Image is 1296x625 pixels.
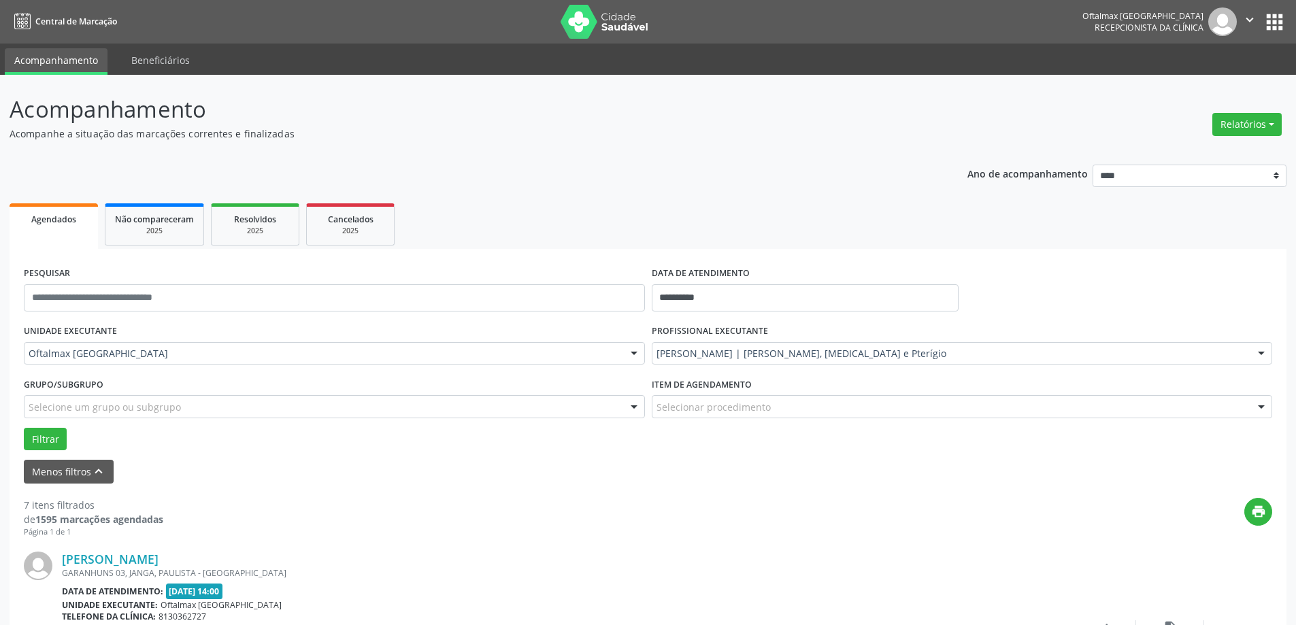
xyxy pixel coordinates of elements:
[652,374,752,395] label: Item de agendamento
[24,498,163,512] div: 7 itens filtrados
[35,513,163,526] strong: 1595 marcações agendadas
[29,400,181,414] span: Selecione um grupo ou subgrupo
[10,126,903,141] p: Acompanhe a situação das marcações correntes e finalizadas
[62,567,1068,579] div: GARANHUNS 03, JANGA, PAULISTA - [GEOGRAPHIC_DATA]
[657,347,1245,360] span: [PERSON_NAME] | [PERSON_NAME], [MEDICAL_DATA] e Pterígio
[35,16,117,27] span: Central de Marcação
[1082,10,1203,22] div: Oftalmax [GEOGRAPHIC_DATA]
[115,214,194,225] span: Não compareceram
[161,599,282,611] span: Oftalmax [GEOGRAPHIC_DATA]
[115,226,194,236] div: 2025
[62,599,158,611] b: Unidade executante:
[657,400,771,414] span: Selecionar procedimento
[24,263,70,284] label: PESQUISAR
[5,48,107,75] a: Acompanhamento
[62,611,156,622] b: Telefone da clínica:
[234,214,276,225] span: Resolvidos
[1263,10,1286,34] button: apps
[31,214,76,225] span: Agendados
[166,584,223,599] span: [DATE] 14:00
[652,321,768,342] label: PROFISSIONAL EXECUTANTE
[29,347,617,360] span: Oftalmax [GEOGRAPHIC_DATA]
[316,226,384,236] div: 2025
[1242,12,1257,27] i: 
[24,428,67,451] button: Filtrar
[10,92,903,126] p: Acompanhamento
[967,165,1088,182] p: Ano de acompanhamento
[1095,22,1203,33] span: Recepcionista da clínica
[1251,504,1266,519] i: print
[1244,498,1272,526] button: print
[24,526,163,538] div: Página 1 de 1
[221,226,289,236] div: 2025
[1208,7,1237,36] img: img
[159,611,206,622] span: 8130362727
[24,374,103,395] label: Grupo/Subgrupo
[1212,113,1282,136] button: Relatórios
[91,464,106,479] i: keyboard_arrow_up
[24,552,52,580] img: img
[328,214,373,225] span: Cancelados
[62,586,163,597] b: Data de atendimento:
[1237,7,1263,36] button: 
[122,48,199,72] a: Beneficiários
[24,460,114,484] button: Menos filtroskeyboard_arrow_up
[62,552,159,567] a: [PERSON_NAME]
[652,263,750,284] label: DATA DE ATENDIMENTO
[10,10,117,33] a: Central de Marcação
[24,321,117,342] label: UNIDADE EXECUTANTE
[24,512,163,526] div: de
